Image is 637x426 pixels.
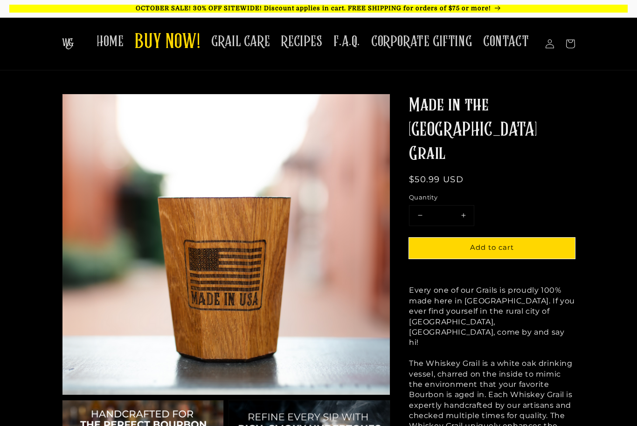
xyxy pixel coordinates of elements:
[478,27,534,56] a: CONTACT
[276,27,328,56] a: RECIPES
[9,5,628,13] p: OCTOBER SALE! 30% OFF SITEWIDE! Discount applies in cart. FREE SHIPPING for orders of $75 or more!
[409,238,575,259] button: Add to cart
[333,33,360,51] span: F.A.Q.
[281,33,322,51] span: RECIPES
[97,33,124,51] span: HOME
[206,27,276,56] a: GRAIL CARE
[371,33,472,51] span: CORPORATE GIFTING
[470,243,514,252] span: Add to cart
[366,27,478,56] a: CORPORATE GIFTING
[129,24,206,61] a: BUY NOW!
[328,27,366,56] a: F.A.Q.
[409,94,575,166] h1: Made in the [GEOGRAPHIC_DATA] Grail
[62,38,74,49] img: The Whiskey Grail
[409,174,464,185] span: $50.99 USD
[135,30,200,55] span: BUY NOW!
[409,193,575,202] label: Quantity
[91,27,129,56] a: HOME
[211,33,270,51] span: GRAIL CARE
[483,33,529,51] span: CONTACT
